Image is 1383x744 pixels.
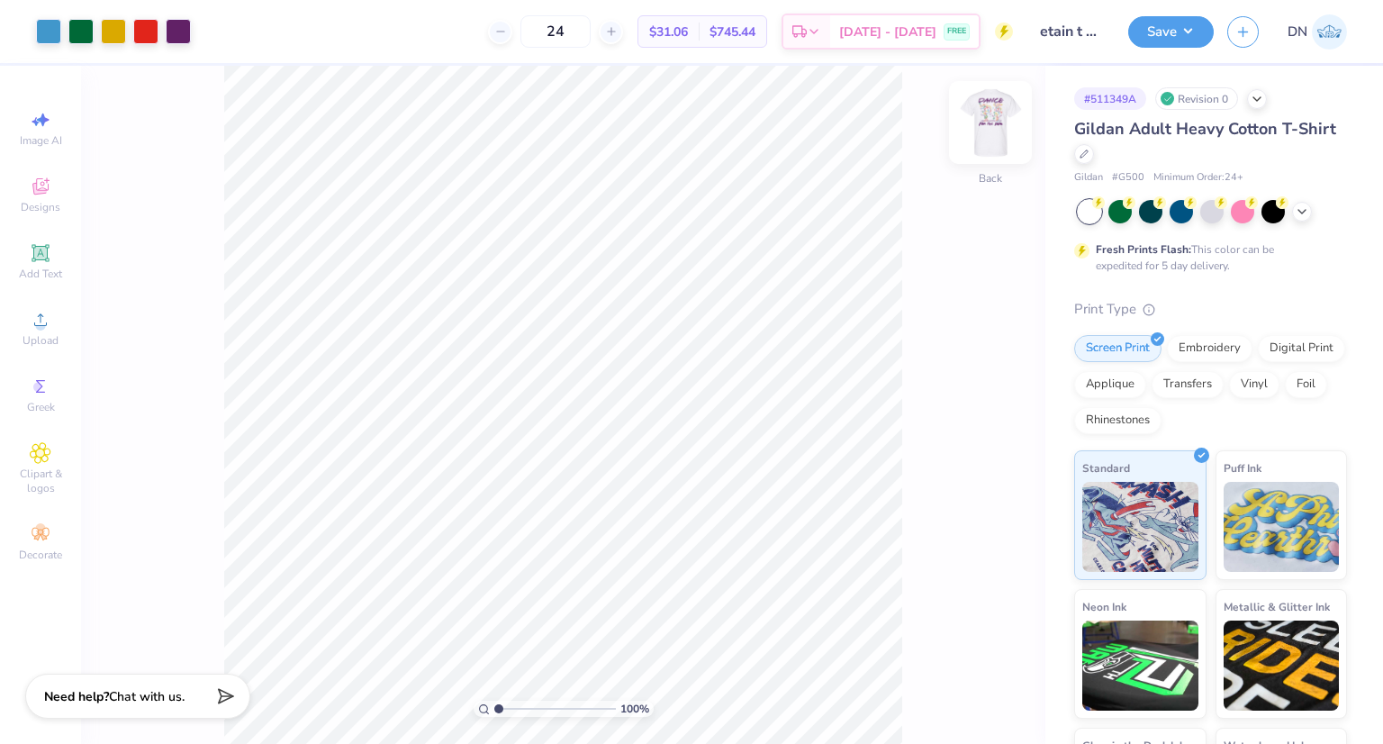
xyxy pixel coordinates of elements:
[1074,299,1347,320] div: Print Type
[1082,621,1198,711] img: Neon Ink
[839,23,936,41] span: [DATE] - [DATE]
[1224,621,1340,711] img: Metallic & Glitter Ink
[1074,118,1336,140] span: Gildan Adult Heavy Cotton T-Shirt
[947,25,966,38] span: FREE
[1224,482,1340,572] img: Puff Ink
[1258,335,1345,362] div: Digital Print
[1096,242,1191,257] strong: Fresh Prints Flash:
[1155,87,1238,110] div: Revision 0
[710,23,755,41] span: $745.44
[954,86,1026,159] img: Back
[19,548,62,562] span: Decorate
[1082,597,1126,616] span: Neon Ink
[1074,371,1146,398] div: Applique
[1074,335,1162,362] div: Screen Print
[1026,14,1115,50] input: Untitled Design
[1074,407,1162,434] div: Rhinestones
[1112,170,1144,186] span: # G500
[1153,170,1243,186] span: Minimum Order: 24 +
[649,23,688,41] span: $31.06
[21,200,60,214] span: Designs
[979,170,1002,186] div: Back
[520,15,591,48] input: – –
[1288,22,1307,42] span: DN
[27,400,55,414] span: Greek
[19,267,62,281] span: Add Text
[9,467,72,495] span: Clipart & logos
[1074,87,1146,110] div: # 511349A
[1128,16,1214,48] button: Save
[1082,458,1130,477] span: Standard
[44,688,109,705] strong: Need help?
[109,688,185,705] span: Chat with us.
[1096,241,1317,274] div: This color can be expedited for 5 day delivery.
[1312,14,1347,50] img: Danielle Newport
[1224,597,1330,616] span: Metallic & Glitter Ink
[1167,335,1252,362] div: Embroidery
[1285,371,1327,398] div: Foil
[20,133,62,148] span: Image AI
[1082,482,1198,572] img: Standard
[23,333,59,348] span: Upload
[1288,14,1347,50] a: DN
[620,701,649,717] span: 100 %
[1074,170,1103,186] span: Gildan
[1229,371,1279,398] div: Vinyl
[1152,371,1224,398] div: Transfers
[1224,458,1261,477] span: Puff Ink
